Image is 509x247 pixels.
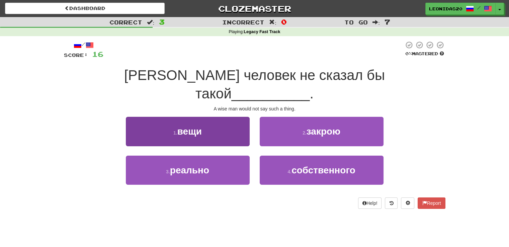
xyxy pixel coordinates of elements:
span: : [147,19,154,25]
span: 0 [281,18,287,26]
a: Clozemaster [175,3,334,14]
span: : [269,19,276,25]
div: / [64,41,103,49]
span: закрою [307,126,340,137]
span: [PERSON_NAME] человек не сказал бы такой [124,67,385,101]
a: Dashboard [5,3,165,14]
span: To go [344,19,368,25]
small: 3 . [166,169,170,174]
button: Help! [358,197,382,209]
a: leonidas20 / [425,3,496,15]
button: 2.закрою [260,117,384,146]
span: Score: [64,52,88,58]
span: вещи [177,126,202,137]
span: собственного [291,165,355,175]
span: leonidas20 [429,6,462,12]
span: 7 [385,18,390,26]
button: Report [418,197,445,209]
small: 1 . [173,130,177,136]
button: Round history (alt+y) [385,197,398,209]
span: 3 [159,18,165,26]
small: 2 . [303,130,307,136]
span: / [477,5,481,10]
div: A wise man would not say such a thing. [64,105,445,112]
button: 4.собственного [260,156,384,185]
span: Incorrect [222,19,264,25]
span: . [310,86,314,101]
strong: Legacy Fast Track [244,29,280,34]
span: 16 [92,50,103,58]
span: Correct [109,19,142,25]
button: 3.реально [126,156,250,185]
span: __________ [232,86,310,101]
span: : [372,19,380,25]
div: Mastered [404,51,445,57]
span: 0 % [405,51,412,56]
span: реально [170,165,209,175]
button: 1.вещи [126,117,250,146]
small: 4 . [287,169,291,174]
